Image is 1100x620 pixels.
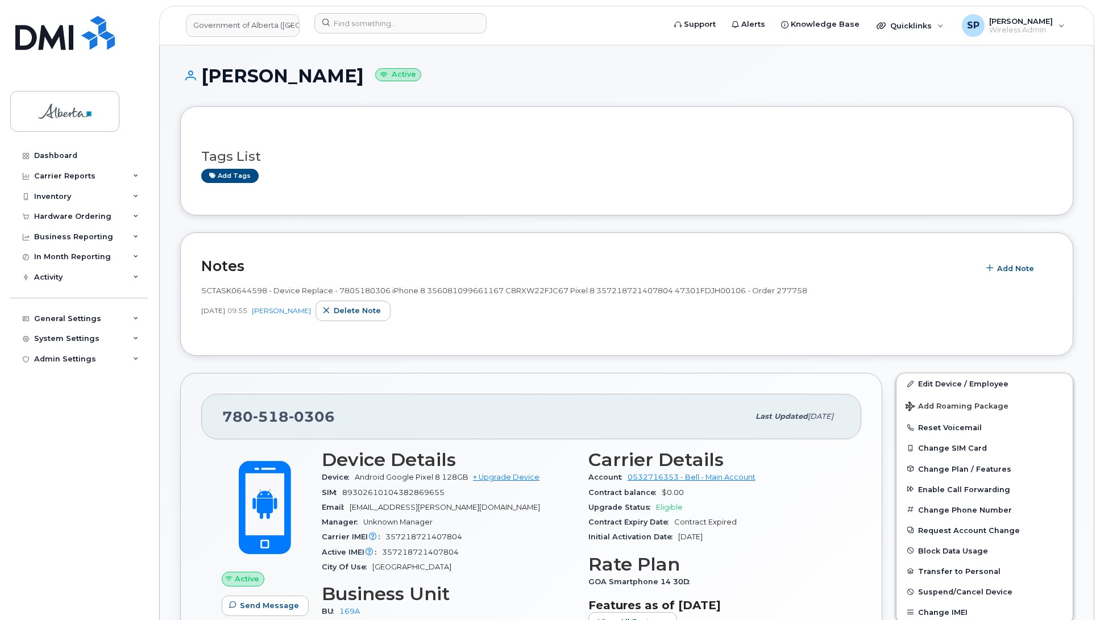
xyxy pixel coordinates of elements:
[252,306,311,315] a: [PERSON_NAME]
[756,412,808,421] span: Last updated
[918,588,1012,596] span: Suspend/Cancel Device
[375,68,421,81] small: Active
[896,479,1073,500] button: Enable Call Forwarding
[201,306,225,315] span: [DATE]
[896,520,1073,540] button: Request Account Change
[316,301,391,321] button: Delete note
[339,607,360,615] a: 169A
[322,503,350,511] span: Email
[322,473,355,481] span: Device
[997,263,1034,274] span: Add Note
[222,408,335,425] span: 780
[289,408,335,425] span: 0306
[201,169,259,183] a: Add tags
[322,518,363,526] span: Manager
[588,473,628,481] span: Account
[588,598,841,612] h3: Features as of [DATE]
[322,563,372,571] span: City Of Use
[322,584,575,604] h3: Business Unit
[588,518,674,526] span: Contract Expiry Date
[201,149,1052,164] h3: Tags List
[896,561,1073,581] button: Transfer to Personal
[201,286,807,295] span: SCTASK0644598 - Device Replace - 7805180306 iPhone 8 356081099661167 C8RXW22FJC67 Pixel 8 3572187...
[322,450,575,470] h3: Device Details
[588,532,678,541] span: Initial Activation Date
[222,596,309,616] button: Send Message
[656,503,683,511] span: Eligible
[385,532,462,541] span: 357218721407804
[588,577,695,586] span: GOA Smartphone 14 30D
[382,548,459,556] span: 357218721407804
[896,540,1073,561] button: Block Data Usage
[896,581,1073,602] button: Suspend/Cancel Device
[201,257,973,274] h2: Notes
[322,532,385,541] span: Carrier IMEI
[808,412,833,421] span: [DATE]
[235,573,259,584] span: Active
[979,258,1044,278] button: Add Note
[918,464,1011,473] span: Change Plan / Features
[906,402,1008,413] span: Add Roaming Package
[363,518,433,526] span: Unknown Manager
[662,488,684,497] span: $0.00
[342,488,445,497] span: 89302610104382869655
[588,450,841,470] h3: Carrier Details
[180,66,1073,86] h1: [PERSON_NAME]
[918,485,1010,493] span: Enable Call Forwarding
[678,532,703,541] span: [DATE]
[896,459,1073,479] button: Change Plan / Features
[372,563,451,571] span: [GEOGRAPHIC_DATA]
[355,473,468,481] span: Android Google Pixel 8 128GB
[896,417,1073,438] button: Reset Voicemail
[227,306,247,315] span: 09:55
[253,408,289,425] span: 518
[322,488,342,497] span: SIM
[896,394,1073,417] button: Add Roaming Package
[588,503,656,511] span: Upgrade Status
[674,518,737,526] span: Contract Expired
[896,373,1073,394] a: Edit Device / Employee
[350,503,540,511] span: [EMAIL_ADDRESS][PERSON_NAME][DOMAIN_NAME]
[588,488,662,497] span: Contract balance
[588,554,841,575] h3: Rate Plan
[473,473,539,481] a: + Upgrade Device
[334,305,381,316] span: Delete note
[322,548,382,556] span: Active IMEI
[896,500,1073,520] button: Change Phone Number
[896,438,1073,458] button: Change SIM Card
[322,607,339,615] span: BU
[628,473,756,481] a: 0532716353 - Bell - Main Account
[240,600,299,611] span: Send Message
